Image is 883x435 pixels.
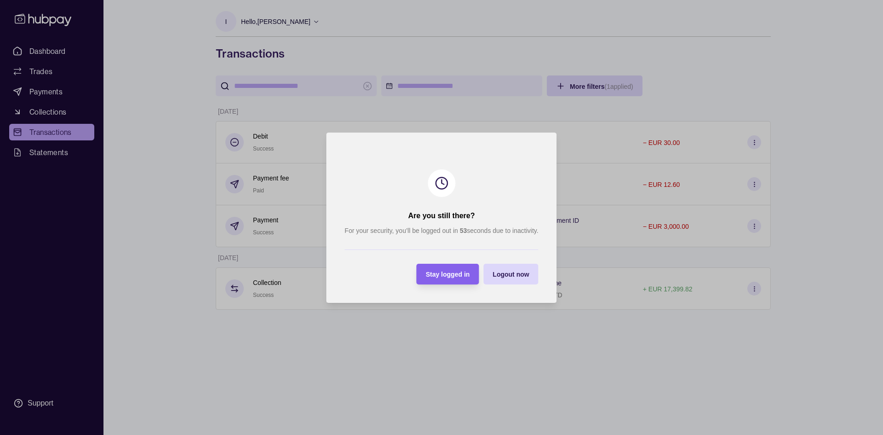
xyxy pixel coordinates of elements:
[426,271,470,278] span: Stay logged in
[417,264,479,284] button: Stay logged in
[483,264,538,284] button: Logout now
[460,227,467,234] strong: 53
[493,271,529,278] span: Logout now
[408,211,475,221] h2: Are you still there?
[344,226,538,236] p: For your security, you’ll be logged out in seconds due to inactivity.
